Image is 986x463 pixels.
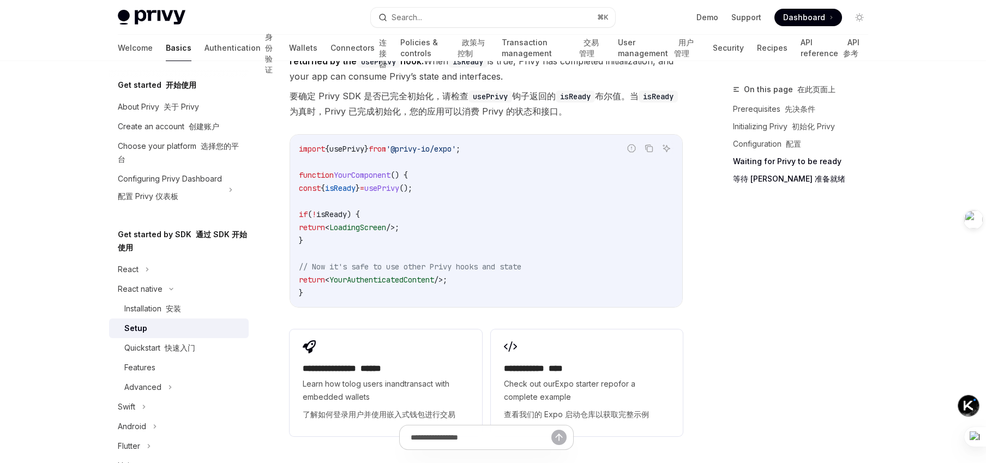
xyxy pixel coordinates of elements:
[109,358,249,377] a: Features
[265,32,273,75] font: 身份验证
[316,209,347,219] span: isReady
[312,209,316,219] span: !
[618,35,700,61] a: User management 用户管理
[733,174,845,184] font: 等待 [PERSON_NAME] 准备就绪
[118,191,178,202] font: 配置 Privy 仪表板
[392,11,422,24] div: Search...
[299,183,321,193] span: const
[555,379,618,388] a: Expo starter repo
[290,329,482,436] a: **** **** **** * **** *Learn how tolog users inandtransact with embedded wallets了解如何登录用户并使用嵌入式钱包进行交易
[325,144,329,154] span: {
[502,35,605,61] a: Transaction management 交易管理
[118,282,163,296] div: React native
[369,144,386,154] span: from
[757,35,787,61] a: Recipes
[390,170,408,180] span: () {
[556,91,595,103] code: isReady
[400,35,489,61] a: Policies & controls 政策与控制
[205,35,276,61] a: Authentication 身份验证
[118,228,249,254] h5: Get started by SDK
[579,38,599,59] font: 交易管理
[551,430,567,445] button: Send message
[118,140,242,166] div: Choose your platform
[639,91,678,103] code: isReady
[448,56,488,68] code: isReady
[468,91,512,103] code: usePrivy
[371,8,615,27] button: Search...⌘K
[118,120,219,133] div: Create an account
[290,38,683,123] span: To determine whether the Privy SDK has fully initialized, When is true, Privy has completed initi...
[124,361,155,374] div: Features
[303,410,455,420] font: 了解如何登录用户并使用嵌入式钱包进行交易
[357,56,400,68] code: usePrivy
[386,223,395,232] span: />
[109,338,249,358] a: Quickstart 快速入门
[434,275,443,285] span: />
[733,153,877,192] a: Waiting for Privy to be ready等待 [PERSON_NAME] 准备就绪
[360,183,364,193] span: =
[166,80,196,91] font: 开始使用
[109,299,249,318] a: Installation 安装
[118,420,146,433] div: Android
[659,141,674,155] button: Ask AI
[792,122,835,132] font: 初始化 Privy
[290,91,678,118] font: 要确定 Privy SDK 是否已完全初始化，请检查 钩子返回的 布尔值。当 为真时，Privy 已完成初始化，您的应用可以消费 Privy 的状态和接口。
[299,170,334,180] span: function
[731,12,761,23] a: Support
[109,97,249,117] a: About Privy 关于 Privy
[124,322,147,335] div: Setup
[109,136,249,169] a: Choose your platform 选择您的平台
[713,35,744,61] a: Security
[325,275,329,285] span: <
[289,35,317,61] a: Wallets
[189,122,219,132] font: 创建账户
[785,104,815,115] font: 先决条件
[334,170,390,180] span: YourComponent
[299,288,303,298] span: }
[364,183,399,193] span: usePrivy
[774,9,842,26] a: Dashboard
[379,38,387,70] font: 连接器
[399,183,412,193] span: ();
[733,118,877,135] a: Initializing Privy 初始化 Privy
[733,100,877,118] a: Prerequisites 先决条件
[356,183,360,193] span: }
[801,35,868,61] a: API reference API 参考
[851,9,868,26] button: Toggle dark mode
[109,117,249,136] a: Create an account 创建账户
[597,13,609,22] span: ⌘ K
[124,302,181,315] div: Installation
[329,275,434,285] span: YourAuthenticatedContent
[118,440,140,453] div: Flutter
[118,10,185,25] img: light logo
[299,262,521,272] span: // Now it's safe to use other Privy hooks and state
[118,263,139,276] div: React
[843,38,859,59] font: API 参考
[783,12,825,23] span: Dashboard
[733,135,877,153] a: Configuration 配置
[642,141,656,155] button: Copy the contents from the code block
[458,38,485,59] font: 政策与控制
[299,275,325,285] span: return
[797,85,835,95] font: 在此页面上
[325,223,329,232] span: <
[299,223,325,232] span: return
[109,318,249,338] a: Setup
[299,236,303,245] span: }
[696,12,718,23] a: Demo
[350,379,391,388] a: log users in
[299,144,325,154] span: import
[443,275,447,285] span: ;
[329,144,364,154] span: usePrivy
[504,377,670,425] span: Check out our for a complete example
[165,343,195,353] font: 快速入门
[744,83,835,96] span: On this page
[347,209,360,219] span: ) {
[124,381,161,394] div: Advanced
[118,35,153,61] a: Welcome
[118,100,199,113] div: About Privy
[504,410,649,420] font: 查看我们的 Expo 启动仓库以获取完整示例
[164,102,199,112] font: 关于 Privy
[624,141,639,155] button: Report incorrect code
[299,209,308,219] span: if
